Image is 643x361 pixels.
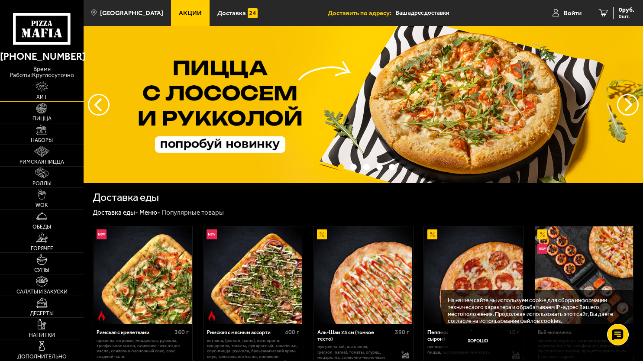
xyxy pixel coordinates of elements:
img: Острое блюдо [97,311,107,321]
span: Войти [564,10,582,16]
img: Пепперони 25 см (толстое с сыром) [424,226,523,325]
p: пепперони, [PERSON_NAME], соус-пицца, сыр пармезан (на борт). [427,344,505,355]
img: Новинка [207,229,216,239]
img: Акционный [427,229,437,239]
span: Салаты и закуски [16,289,68,295]
a: НовинкаОстрое блюдоРимская с мясным ассорти [204,226,303,325]
div: Римская с креветками [97,329,172,336]
span: 0 шт. [619,14,634,19]
a: АкционныйАль-Шам 25 см (тонкое тесто) [313,226,413,325]
span: Супы [34,268,49,273]
span: Наборы [31,138,53,143]
span: [GEOGRAPHIC_DATA] [100,10,163,16]
button: точки переключения [338,164,344,171]
img: Новинка [537,244,547,254]
div: Популярные товары [162,208,224,217]
span: Обеды [32,224,51,230]
span: Хит [36,94,47,100]
span: Пицца [32,116,52,122]
img: Римская с мясным ассорти [204,226,302,325]
span: WOK [36,203,48,208]
button: точки переключения [363,164,370,171]
img: Всё включено [535,226,633,325]
p: На нашем сайте мы используем cookie для сбора информации технического характера и обрабатываем IP... [448,297,622,325]
span: Горячее [31,246,53,251]
button: следующий [88,94,110,116]
span: Роллы [32,181,52,187]
span: Напитки [29,332,55,338]
span: Доставить по адресу: [328,10,396,16]
span: Десерты [30,311,54,316]
div: Аль-Шам 25 см (тонкое тесто) [317,329,393,342]
span: Римская пицца [19,159,64,165]
img: Новинка [97,229,107,239]
img: Акционный [317,229,327,239]
img: Римская с креветками [94,226,192,325]
a: АкционныйПепперони 25 см (толстое с сыром) [424,226,523,325]
button: точки переключения [350,164,357,171]
img: Акционный [537,229,547,239]
a: Меню- [139,209,160,216]
a: НовинкаОстрое блюдоРимская с креветками [93,226,192,325]
img: 15daf4d41897b9f0e9f617042186c801.svg [248,8,258,18]
div: Римская с мясным ассорти [207,329,282,336]
button: Хорошо [448,331,508,351]
span: 390 г [395,329,409,336]
span: 400 г [285,329,299,336]
span: Акции [179,10,202,16]
h1: Доставка еды [93,192,159,203]
span: Доставка [217,10,246,16]
button: точки переключения [389,164,395,171]
a: Доставка еды- [93,209,138,216]
button: предыдущий [617,94,639,116]
span: Дополнительно [17,354,67,360]
img: Аль-Шам 25 см (тонкое тесто) [314,226,413,325]
a: АкционныйНовинкаВсё включено [534,226,633,325]
img: Острое блюдо [207,311,216,321]
button: точки переключения [376,164,383,171]
p: креветка тигровая, моцарелла, руккола, трюфельное масло, оливково-чесночное масло, сливочно-чесно... [97,338,188,360]
span: 360 г [174,329,189,336]
span: 0 руб. [619,7,634,13]
div: Пепперони 25 см (толстое с сыром) [427,329,503,342]
input: Ваш адрес доставки [396,5,524,21]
